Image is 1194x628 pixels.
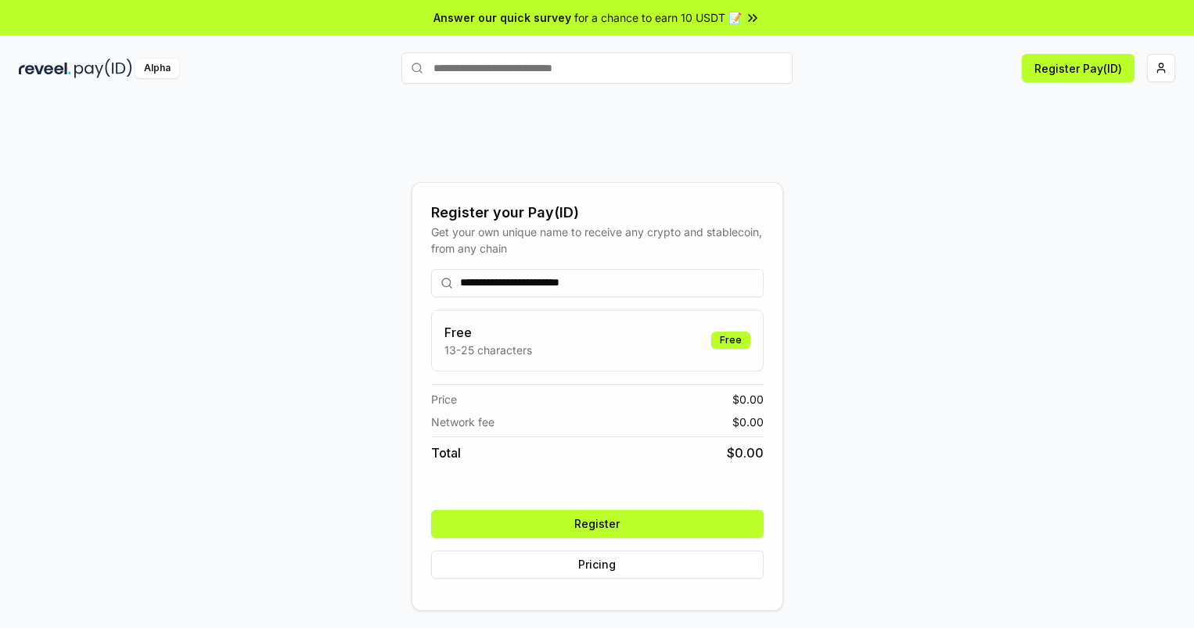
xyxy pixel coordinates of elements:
[135,59,179,78] div: Alpha
[574,9,742,26] span: for a chance to earn 10 USDT 📝
[732,414,764,430] span: $ 0.00
[431,224,764,257] div: Get your own unique name to receive any crypto and stablecoin, from any chain
[431,510,764,538] button: Register
[431,202,764,224] div: Register your Pay(ID)
[727,443,764,462] span: $ 0.00
[431,443,461,462] span: Total
[431,414,495,430] span: Network fee
[1022,54,1135,82] button: Register Pay(ID)
[433,9,571,26] span: Answer our quick survey
[444,323,532,342] h3: Free
[19,59,71,78] img: reveel_dark
[431,391,457,407] span: Price
[431,551,764,579] button: Pricing
[74,59,132,78] img: pay_id
[732,391,764,407] span: $ 0.00
[711,332,750,349] div: Free
[444,342,532,358] p: 13-25 characters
